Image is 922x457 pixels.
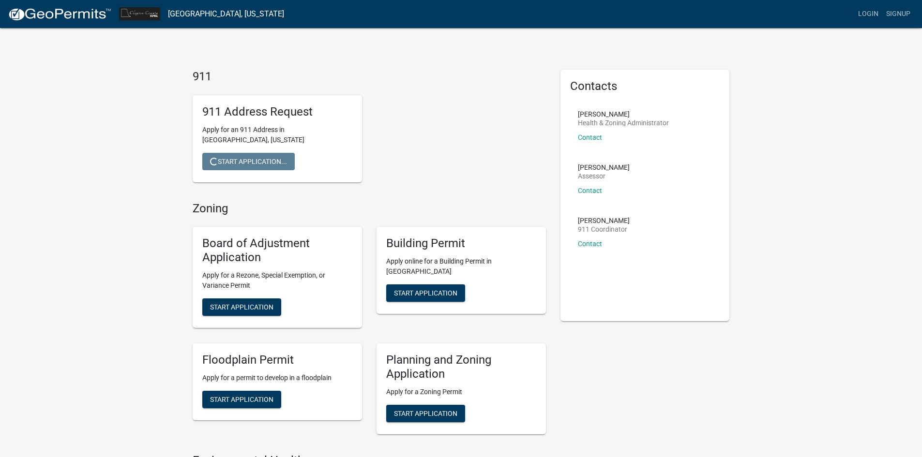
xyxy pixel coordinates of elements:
h5: 911 Address Request [202,105,352,119]
p: [PERSON_NAME] [578,217,630,224]
h4: 911 [193,70,546,84]
h5: Board of Adjustment Application [202,236,352,265]
a: Signup [882,5,914,23]
img: Clayton County, Iowa [119,7,160,20]
p: Apply for a Zoning Permit [386,387,536,397]
p: Assessor [578,173,630,179]
h5: Contacts [570,79,720,93]
button: Start Application [202,298,281,316]
a: Contact [578,133,602,141]
span: Start Application [210,303,273,310]
button: Start Application... [202,153,295,170]
p: 911 Coordinator [578,226,630,233]
p: [PERSON_NAME] [578,111,669,118]
button: Start Application [386,405,465,422]
a: Contact [578,240,602,248]
h5: Planning and Zoning Application [386,353,536,381]
p: [PERSON_NAME] [578,164,630,171]
button: Start Application [202,391,281,408]
span: Start Application [210,395,273,403]
span: Start Application... [210,157,287,165]
p: Apply for a permit to develop in a floodplain [202,373,352,383]
h5: Building Permit [386,236,536,251]
span: Start Application [394,409,457,417]
p: Apply for a Rezone, Special Exemption, or Variance Permit [202,270,352,291]
span: Start Application [394,289,457,297]
a: [GEOGRAPHIC_DATA], [US_STATE] [168,6,284,22]
h4: Zoning [193,202,546,216]
p: Apply for an 911 Address in [GEOGRAPHIC_DATA], [US_STATE] [202,125,352,145]
a: Login [854,5,882,23]
p: Apply online for a Building Permit in [GEOGRAPHIC_DATA] [386,256,536,277]
h5: Floodplain Permit [202,353,352,367]
a: Contact [578,187,602,194]
p: Health & Zoning Administrator [578,119,669,126]
button: Start Application [386,284,465,302]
